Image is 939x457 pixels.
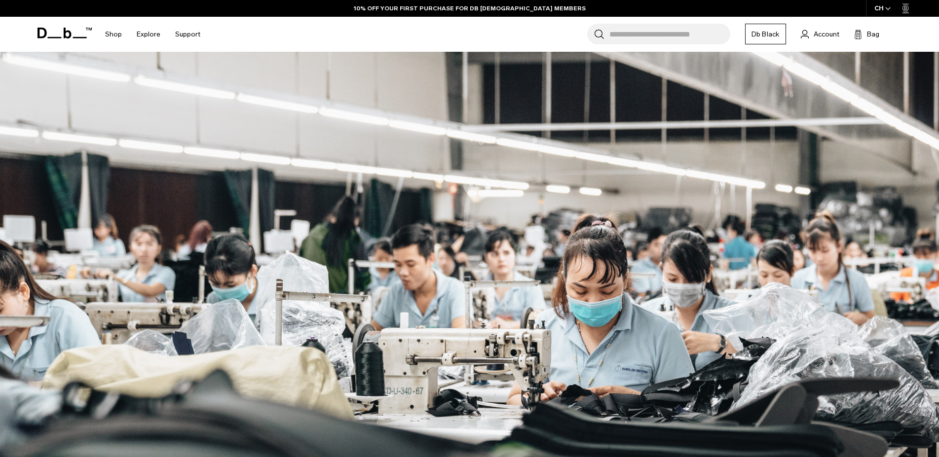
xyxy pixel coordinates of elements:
span: Account [814,29,839,39]
span: Bag [867,29,879,39]
a: 10% OFF YOUR FIRST PURCHASE FOR DB [DEMOGRAPHIC_DATA] MEMBERS [354,4,586,13]
a: Shop [105,17,122,52]
nav: Main Navigation [98,17,208,52]
a: Db Black [745,24,786,44]
a: Account [801,28,839,40]
a: Explore [137,17,160,52]
a: Support [175,17,200,52]
button: Bag [854,28,879,40]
